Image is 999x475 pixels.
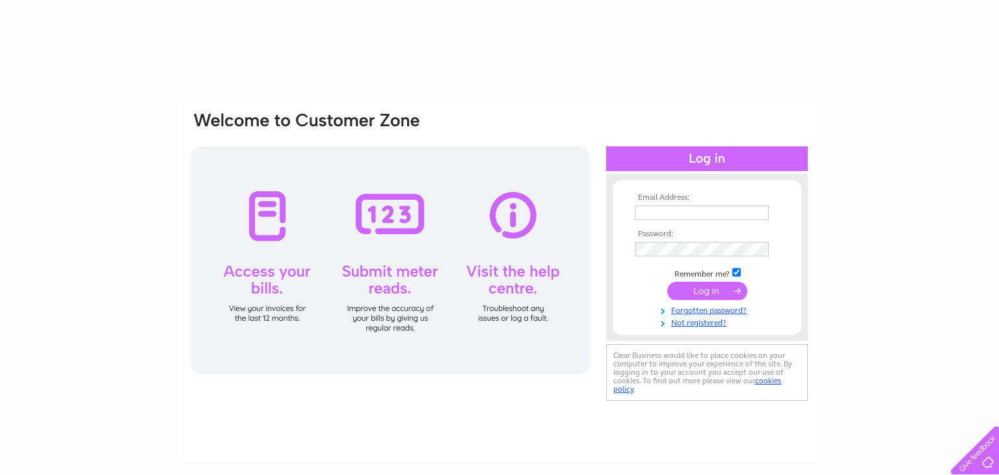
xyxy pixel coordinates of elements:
th: Email Address: [632,193,782,202]
a: cookies policy [613,376,781,394]
a: Forgotten password? [635,303,782,316]
td: Remember me? [632,266,782,279]
th: Password: [632,230,782,239]
a: Not registered? [635,316,782,328]
div: Clear Business would like to place cookies on your computer to improve your experience of the sit... [606,344,808,401]
input: Submit [667,282,747,300]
